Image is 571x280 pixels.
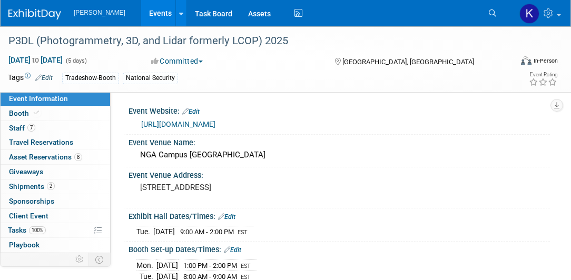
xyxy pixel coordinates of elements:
[224,246,241,254] a: Edit
[1,135,110,149] a: Travel Reservations
[521,56,531,65] img: Format-Inperson.png
[74,9,125,16] span: [PERSON_NAME]
[8,72,53,84] td: Tags
[47,182,55,190] span: 2
[8,55,63,65] span: [DATE] [DATE]
[9,182,55,191] span: Shipments
[1,106,110,121] a: Booth
[1,209,110,223] a: Client Event
[89,253,111,266] td: Toggle Event Tabs
[180,228,234,236] span: 9:00 AM - 2:00 PM
[5,32,504,51] div: P3DL (Photogrammetry, 3D, and Lidar formerly LCOP) 2025
[9,124,35,132] span: Staff
[62,73,119,84] div: Tradeshow-Booth
[136,226,153,237] td: Tue.
[136,259,156,271] td: Mon.
[1,165,110,179] a: Giveaways
[129,135,550,148] div: Event Venue Name:
[9,94,68,103] span: Event Information
[9,241,40,249] span: Playbook
[153,226,175,237] td: [DATE]
[9,197,54,205] span: Sponsorships
[342,58,474,66] span: [GEOGRAPHIC_DATA], [GEOGRAPHIC_DATA]
[529,72,557,77] div: Event Rating
[9,153,82,161] span: Asset Reservations
[1,223,110,237] a: Tasks100%
[9,212,48,220] span: Client Event
[9,167,43,176] span: Giveaways
[141,120,215,128] a: [URL][DOMAIN_NAME]
[147,56,207,66] button: Committed
[1,194,110,208] a: Sponsorships
[8,226,46,234] span: Tasks
[183,262,237,269] span: 1:00 PM - 2:00 PM
[9,138,73,146] span: Travel Reservations
[8,9,61,19] img: ExhibitDay
[218,213,235,221] a: Edit
[156,259,178,271] td: [DATE]
[1,238,110,252] a: Playbook
[519,4,539,24] img: Kim Hansen
[74,153,82,161] span: 8
[473,55,558,71] div: Event Format
[65,57,87,64] span: (5 days)
[35,74,53,82] a: Edit
[533,57,558,65] div: In-Person
[29,226,46,234] span: 100%
[182,108,200,115] a: Edit
[31,56,41,64] span: to
[129,242,550,255] div: Booth Set-up Dates/Times:
[129,167,550,181] div: Event Venue Address:
[27,124,35,132] span: 7
[1,150,110,164] a: Asset Reservations8
[123,73,178,84] div: National Security
[140,183,292,192] pre: [STREET_ADDRESS]
[129,208,550,222] div: Exhibit Hall Dates/Times:
[1,179,110,194] a: Shipments2
[136,147,542,163] div: NGA Campus [GEOGRAPHIC_DATA]
[238,229,248,236] span: EST
[71,253,89,266] td: Personalize Event Tab Strip
[1,121,110,135] a: Staff7
[9,109,41,117] span: Booth
[1,92,110,106] a: Event Information
[129,103,550,117] div: Event Website:
[34,110,39,116] i: Booth reservation complete
[241,263,251,269] span: EST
